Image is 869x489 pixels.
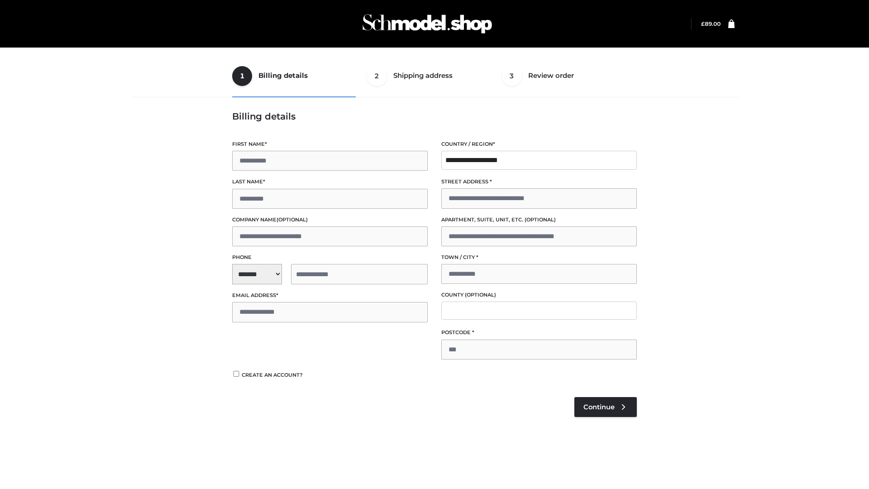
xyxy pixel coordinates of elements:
[359,6,495,42] img: Schmodel Admin 964
[232,177,428,186] label: Last name
[441,253,637,262] label: Town / City
[232,216,428,224] label: Company name
[441,291,637,299] label: County
[232,111,637,122] h3: Billing details
[242,372,303,378] span: Create an account?
[232,140,428,149] label: First name
[232,253,428,262] label: Phone
[232,371,240,377] input: Create an account?
[465,292,496,298] span: (optional)
[441,140,637,149] label: Country / Region
[701,20,721,27] bdi: 89.00
[441,216,637,224] label: Apartment, suite, unit, etc.
[701,20,705,27] span: £
[277,216,308,223] span: (optional)
[701,20,721,27] a: £89.00
[525,216,556,223] span: (optional)
[574,397,637,417] a: Continue
[583,403,615,411] span: Continue
[441,177,637,186] label: Street address
[232,291,428,300] label: Email address
[441,328,637,337] label: Postcode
